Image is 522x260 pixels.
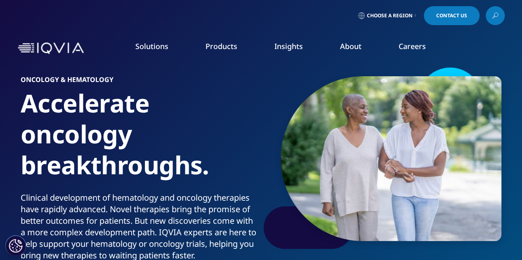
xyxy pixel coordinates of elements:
span: Contact Us [436,13,467,18]
img: 1210_bonding-with-mother-who-has-cancer.jpg [281,76,501,241]
a: Solutions [135,41,168,51]
h1: Accelerate oncology [21,88,258,192]
button: Cookie Settings [5,235,26,256]
div: breakthroughs. [21,150,258,180]
a: Careers [399,41,426,51]
nav: Primary [87,29,505,68]
a: Contact Us [424,6,479,25]
a: About [340,41,361,51]
a: Insights [274,41,303,51]
h6: Oncology & Hematology [21,76,258,88]
a: Products [205,41,237,51]
img: IQVIA Healthcare Information Technology and Pharma Clinical Research Company [18,42,84,54]
span: Choose a Region [367,12,413,19]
